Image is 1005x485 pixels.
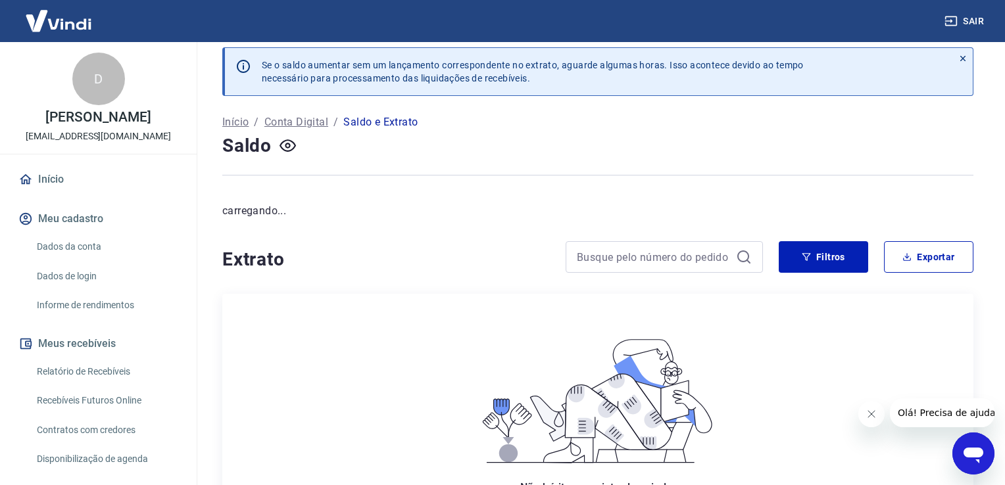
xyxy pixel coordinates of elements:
[884,241,973,273] button: Exportar
[16,1,101,41] img: Vindi
[45,110,151,124] p: [PERSON_NAME]
[858,401,885,427] iframe: Fechar mensagem
[32,446,181,473] a: Disponibilização de agenda
[222,246,550,273] h4: Extrato
[32,358,181,385] a: Relatório de Recebíveis
[222,203,973,219] p: carregando...
[222,133,272,159] h4: Saldo
[577,247,731,267] input: Busque pelo número do pedido
[32,233,181,260] a: Dados da conta
[32,387,181,414] a: Recebíveis Futuros Online
[26,129,171,143] p: [EMAIL_ADDRESS][DOMAIN_NAME]
[254,114,258,130] p: /
[262,58,804,85] p: Se o saldo aumentar sem um lançamento correspondente no extrato, aguarde algumas horas. Isso acon...
[942,9,989,34] button: Sair
[890,398,994,427] iframe: Mensagem da empresa
[779,241,868,273] button: Filtros
[8,9,110,20] span: Olá! Precisa de ajuda?
[32,417,181,444] a: Contratos com credores
[952,432,994,474] iframe: Botão para abrir a janela de mensagens
[72,53,125,105] div: D
[16,204,181,233] button: Meu cadastro
[264,114,328,130] a: Conta Digital
[343,114,418,130] p: Saldo e Extrato
[16,165,181,194] a: Início
[333,114,338,130] p: /
[32,292,181,319] a: Informe de rendimentos
[32,263,181,290] a: Dados de login
[16,329,181,358] button: Meus recebíveis
[222,114,249,130] a: Início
